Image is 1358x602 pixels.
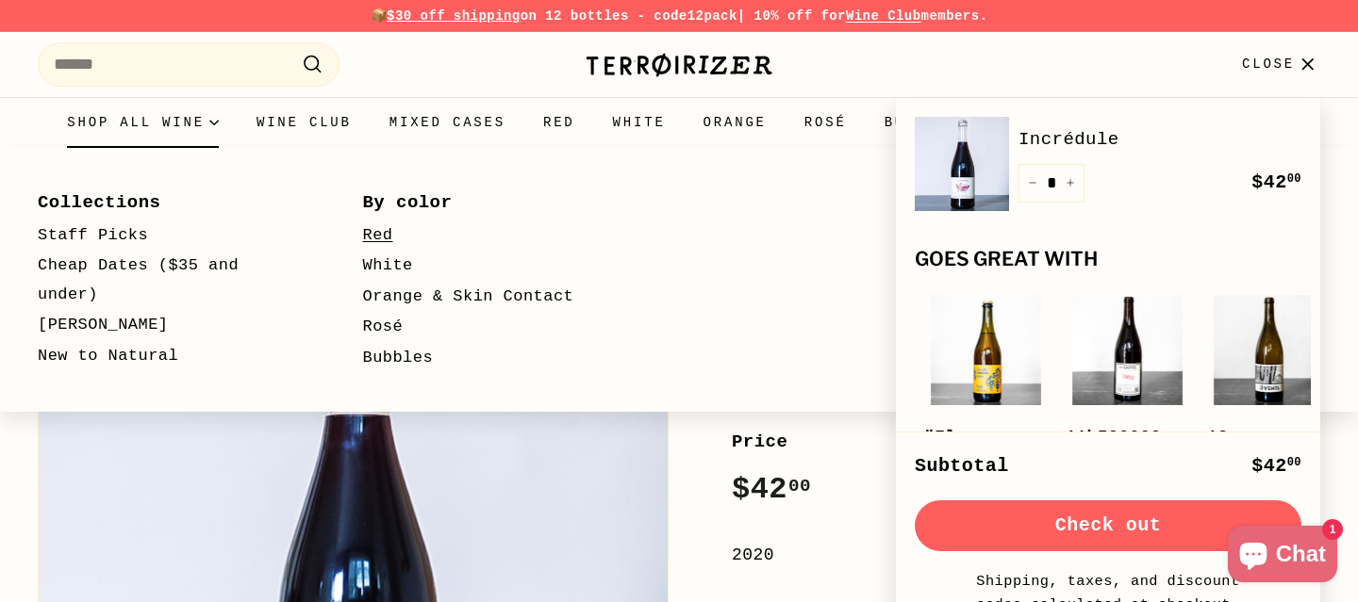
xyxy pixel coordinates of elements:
[238,97,371,148] a: Wine Club
[924,428,1019,555] b: "Il Macerato" Orange Ancestrale
[786,97,866,148] a: Rosé
[732,428,1320,456] label: Price
[915,451,1009,481] div: Subtotal
[387,8,521,24] span: $30 off shipping
[1207,289,1330,582] a: 13 Vents2023[PERSON_NAME]
[363,251,634,282] a: White
[1287,172,1301,186] sup: 00
[1018,125,1301,154] a: Incrédule
[846,8,921,24] a: Wine Club
[363,343,634,374] a: Bubbles
[363,312,634,343] a: Rosé
[594,97,685,148] a: White
[1056,164,1085,203] button: Increase item quantity by one
[915,117,1009,211] img: Incrédule
[1251,171,1301,193] span: $42
[732,472,811,507] span: $42
[48,97,238,148] summary: Shop all wine
[1222,526,1343,587] inbox-online-store-chat: Shopify online store chat
[1231,37,1332,92] button: Close
[732,542,1320,569] div: 2020
[1066,428,1118,447] b: 11h53
[1287,456,1301,469] sup: 00
[38,6,1320,26] p: 📦 on 12 bottles - code | 10% off for members.
[38,186,308,220] a: Collections
[363,220,634,252] a: Red
[38,251,308,310] a: Cheap Dates ($35 and under)
[38,310,308,341] a: [PERSON_NAME]
[38,220,308,252] a: Staff Picks
[363,186,634,220] a: By color
[1066,289,1188,555] a: 11h532023Domaine des Grottes
[915,500,1301,551] button: Check out
[1066,424,1169,451] div: 2023
[687,8,737,24] strong: 12pack
[1251,451,1301,481] div: $42
[363,282,634,313] a: Orange & Skin Contact
[524,97,594,148] a: Red
[866,97,977,148] a: Bubbles
[1018,164,1047,203] button: Reduce item quantity by one
[924,424,1028,560] div: 2022
[38,341,308,372] a: New to Natural
[915,249,1301,270] div: Goes great with
[371,97,524,148] a: Mixed Cases
[788,476,811,496] sup: 00
[1207,424,1311,479] div: 2023
[685,97,786,148] a: Orange
[1207,428,1260,474] b: 13 Vents
[1242,54,1295,74] span: Close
